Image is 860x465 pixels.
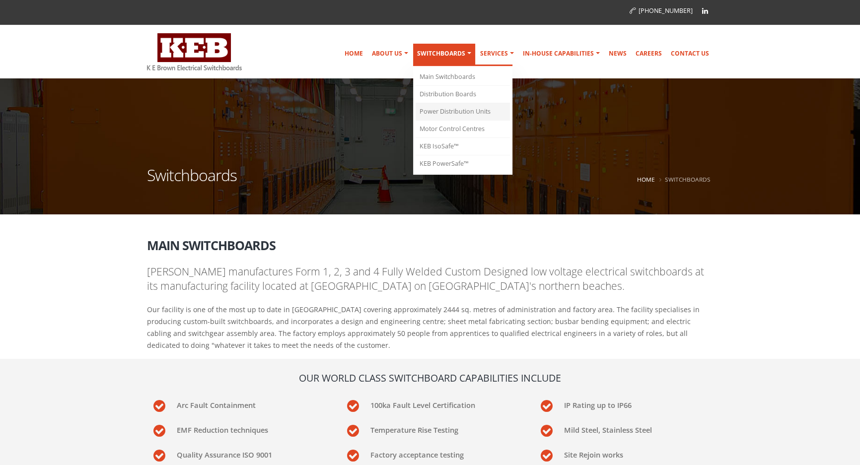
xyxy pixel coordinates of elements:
[147,265,713,294] p: [PERSON_NAME] manufactures Form 1, 2, 3 and 4 Fully Welded Custom Designed low voltage electrical...
[177,397,326,411] p: Arc Fault Containment
[519,44,604,64] a: In-house Capabilities
[370,421,519,436] p: Temperature Rise Testing
[564,421,713,436] p: Mild Steel, Stainless Steel
[177,421,326,436] p: EMF Reduction techniques
[147,231,713,252] h2: Main Switchboards
[416,155,510,172] a: KEB PowerSafe™
[605,44,631,64] a: News
[632,44,666,64] a: Careers
[147,33,242,70] img: K E Brown Electrical Switchboards
[370,397,519,411] p: 100ka Fault Level Certification
[416,86,510,103] a: Distribution Boards
[341,44,367,64] a: Home
[476,44,518,64] a: Services
[147,304,713,351] p: Our facility is one of the most up to date in [GEOGRAPHIC_DATA] covering approximately 2444 sq. m...
[416,103,510,121] a: Power Distribution Units
[667,44,713,64] a: Contact Us
[564,397,713,411] p: IP Rating up to IP66
[564,446,713,461] p: Site Rejoin works
[637,175,655,183] a: Home
[416,68,510,86] a: Main Switchboards
[657,173,711,186] li: Switchboards
[147,167,237,196] h1: Switchboards
[416,138,510,155] a: KEB IsoSafe™
[177,446,326,461] p: Quality Assurance ISO 9001
[370,446,519,461] p: Factory acceptance testing
[368,44,412,64] a: About Us
[413,44,475,66] a: Switchboards
[630,6,693,15] a: [PHONE_NUMBER]
[416,121,510,138] a: Motor Control Centres
[698,3,713,18] a: Linkedin
[147,371,713,385] h4: Our World Class Switchboard Capabilities include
